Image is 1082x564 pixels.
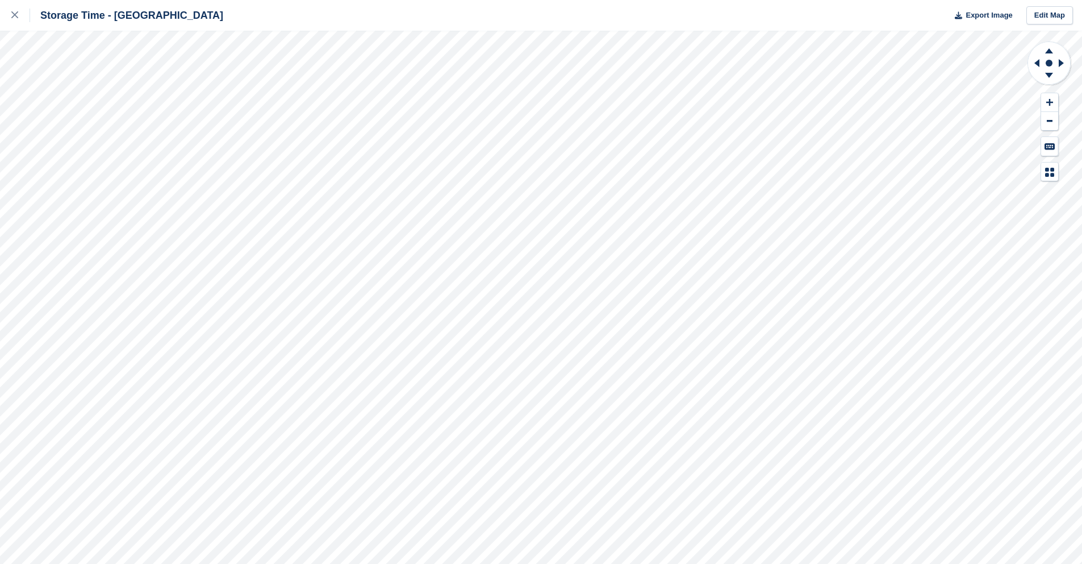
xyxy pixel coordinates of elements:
[948,6,1013,25] button: Export Image
[30,9,223,22] div: Storage Time - [GEOGRAPHIC_DATA]
[966,10,1012,21] span: Export Image
[1026,6,1073,25] a: Edit Map
[1041,112,1058,131] button: Zoom Out
[1041,163,1058,181] button: Map Legend
[1041,137,1058,156] button: Keyboard Shortcuts
[1041,93,1058,112] button: Zoom In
